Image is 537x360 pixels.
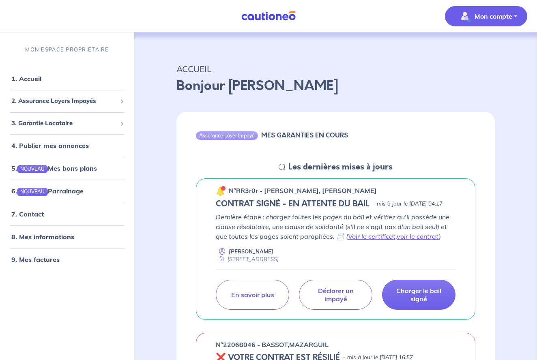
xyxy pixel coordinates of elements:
[3,206,131,222] div: 7. Contact
[216,280,289,310] a: En savoir plus
[216,255,279,263] div: [STREET_ADDRESS]
[3,228,131,244] div: 8. Mes informations
[382,280,455,310] a: Charger le bail signé
[309,287,362,303] p: Déclarer un impayé
[176,76,495,96] p: Bonjour [PERSON_NAME]
[176,62,495,76] p: ACCUEIL
[196,131,258,139] div: Assurance Loyer Impayé
[397,232,439,240] a: voir le contrat
[231,291,274,299] p: En savoir plus
[11,141,89,150] a: 4. Publier mes annonces
[373,200,442,208] p: - mis à jour le [DATE] 04:17
[475,11,512,21] p: Mon compte
[3,183,131,199] div: 6.NOUVEAUParrainage
[11,187,84,195] a: 6.NOUVEAUParrainage
[299,280,372,310] a: Déclarer un impayé
[3,160,131,176] div: 5.NOUVEAUMes bons plans
[238,11,299,21] img: Cautioneo
[216,186,226,196] img: 🔔
[229,186,377,195] p: n°RR3r0r - [PERSON_NAME], [PERSON_NAME]
[11,96,117,106] span: 2. Assurance Loyers Impayés
[3,137,131,154] div: 4. Publier mes annonces
[11,210,44,218] a: 7. Contact
[25,46,109,54] p: MON ESPACE PROPRIÉTAIRE
[348,232,395,240] a: Voir le certificat
[229,248,273,255] p: [PERSON_NAME]
[216,199,455,209] div: state: CONTRACT-SIGNED, Context: NEW,MAYBE-CERTIFICATE,RELATIONSHIP,LESSOR-DOCUMENTS
[11,255,60,263] a: 9. Mes factures
[392,287,445,303] p: Charger le bail signé
[216,340,329,349] p: n°22068046 - BASSOT,MAZARGUIL
[3,93,131,109] div: 2. Assurance Loyers Impayés
[3,71,131,87] div: 1. Accueil
[445,6,527,26] button: illu_account_valid_menu.svgMon compte
[261,131,348,139] h6: MES GARANTIES EN COURS
[3,251,131,267] div: 9. Mes factures
[11,164,97,172] a: 5.NOUVEAUMes bons plans
[288,162,393,172] h5: Les dernières mises à jours
[11,75,41,83] a: 1. Accueil
[11,118,117,128] span: 3. Garantie Locataire
[216,212,455,241] p: Dernière étape : chargez toutes les pages du bail et vérifiez qu'il possède une clause résolutoir...
[11,232,74,240] a: 8. Mes informations
[216,199,369,209] h5: CONTRAT SIGNÉ - EN ATTENTE DU BAIL
[3,115,131,131] div: 3. Garantie Locataire
[458,10,471,23] img: illu_account_valid_menu.svg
